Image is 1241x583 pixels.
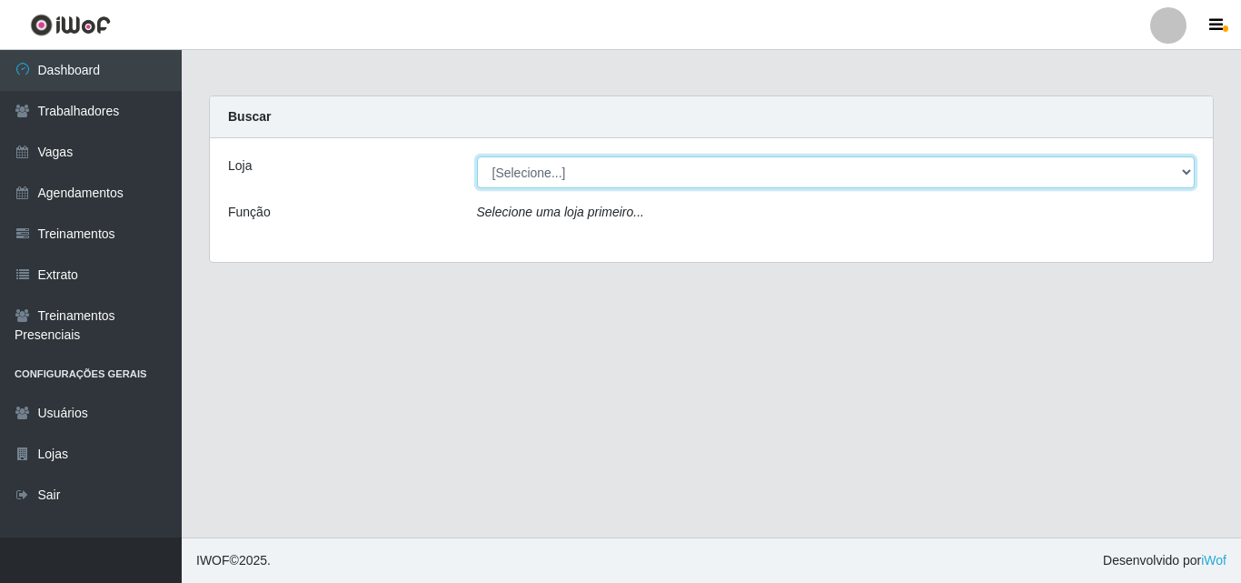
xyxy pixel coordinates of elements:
[1103,551,1226,570] span: Desenvolvido por
[196,551,271,570] span: © 2025 .
[477,205,644,219] i: Selecione uma loja primeiro...
[228,109,271,124] strong: Buscar
[30,14,111,36] img: CoreUI Logo
[196,553,230,568] span: IWOF
[1201,553,1226,568] a: iWof
[228,156,252,176] label: Loja
[228,203,271,222] label: Função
